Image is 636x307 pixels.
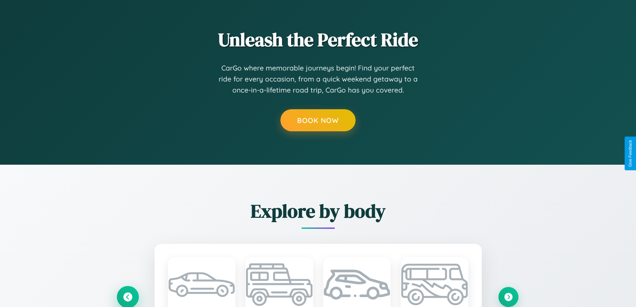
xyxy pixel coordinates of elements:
p: CarGo where memorable journeys begin! Find your perfect ride for every occasion, from a quick wee... [218,62,418,96]
button: Book Now [280,109,356,131]
h2: Explore by body [118,198,518,224]
h2: Unleash the Perfect Ride [118,27,518,52]
div: Give Feedback [628,140,633,167]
